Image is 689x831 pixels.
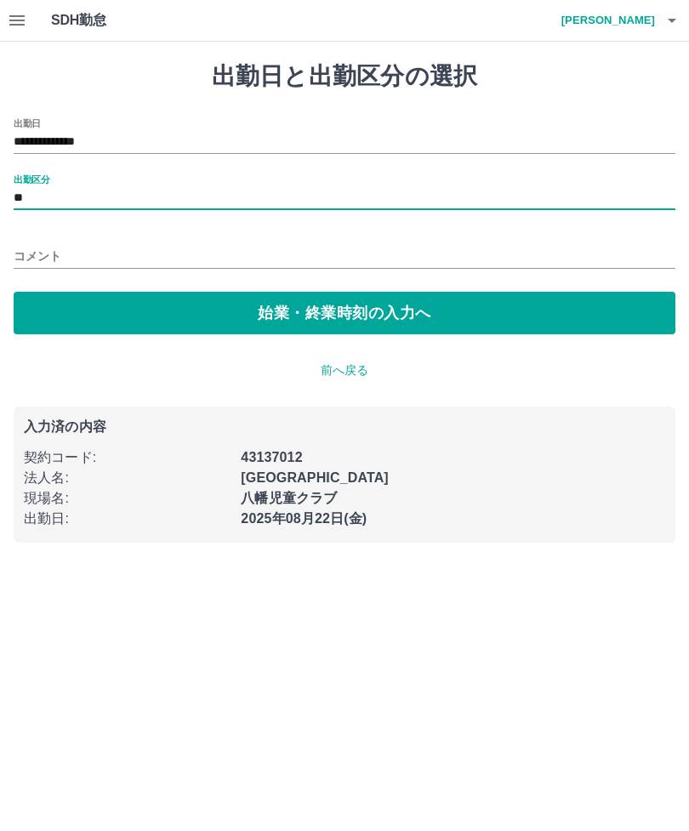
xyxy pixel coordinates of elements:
b: 2025年08月22日(金) [241,511,367,526]
p: 法人名 : [24,468,231,488]
b: [GEOGRAPHIC_DATA] [241,470,389,485]
label: 出勤日 [14,117,41,129]
p: 入力済の内容 [24,420,665,434]
b: 43137012 [241,450,302,464]
b: 八幡児童クラブ [241,491,337,505]
p: 現場名 : [24,488,231,509]
p: 前へ戻る [14,361,675,379]
h1: 出勤日と出勤区分の選択 [14,62,675,91]
p: 出勤日 : [24,509,231,529]
button: 始業・終業時刻の入力へ [14,292,675,334]
p: 契約コード : [24,447,231,468]
label: 出勤区分 [14,173,49,185]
